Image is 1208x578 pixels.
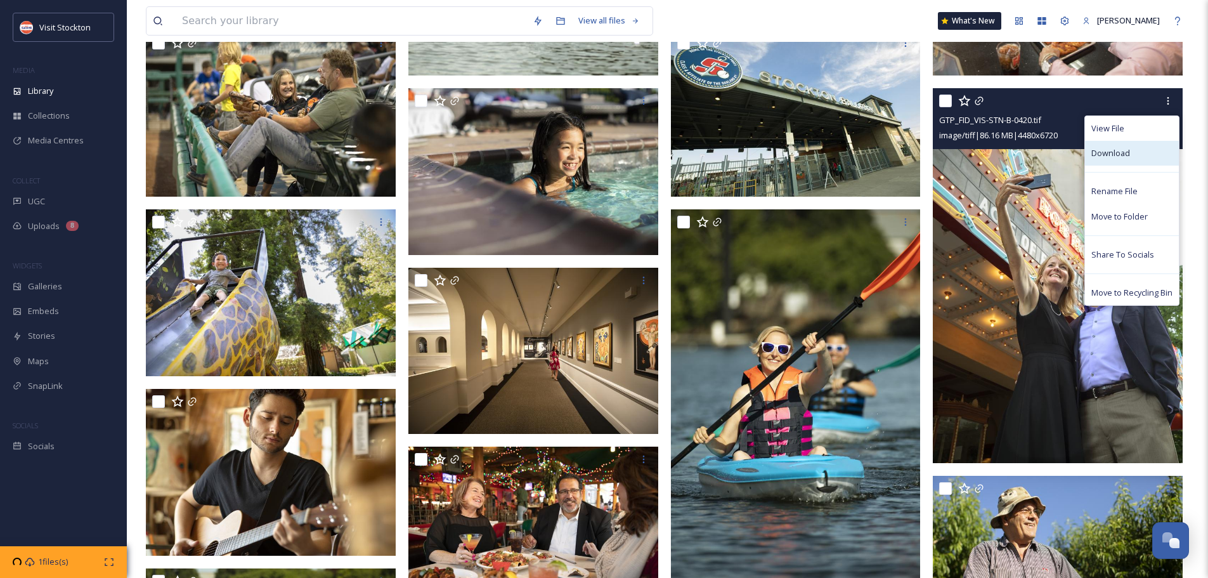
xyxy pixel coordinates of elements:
div: 8 [66,221,79,231]
span: GTP_FID_VIS-STN-B-0420.tif [939,114,1041,126]
img: GTP_FID_VIS-STN-B-8713.tif [146,389,396,556]
span: 1 files(s) [38,556,68,568]
button: Open Chat [1152,522,1189,559]
img: GTP_FID_VIS-STN-D-6513.tif [146,209,396,376]
span: image/tiff | 86.16 MB | 4480 x 6720 [939,129,1058,141]
img: GTP_FID_VIS-STN-A-6944.tif [408,88,658,255]
span: Galleries [28,280,62,292]
span: Rename File [1091,185,1138,197]
span: UGC [28,195,45,207]
span: View File [1091,122,1124,135]
img: GTP_FID_VIS-STN-C-3926.tif [408,268,658,435]
img: unnamed.jpeg [20,21,33,34]
img: GTP_FID_VIS-STN-A-7312.tif [671,30,921,197]
span: Move to Recycling Bin [1091,287,1172,299]
span: Uploads [28,220,60,232]
span: Share To Socials [1091,249,1154,261]
span: Collections [28,110,70,122]
a: What's New [938,12,1001,30]
span: Stories [28,330,55,342]
span: Socials [28,440,55,452]
span: Move to Folder [1091,211,1148,223]
span: Download [1091,147,1130,159]
span: [PERSON_NAME] [1097,15,1160,26]
img: GTP_FID_VIS-STN-B-0420.tif [933,88,1183,463]
span: WIDGETS [13,261,42,270]
span: Maps [28,355,49,367]
span: Visit Stockton [39,22,91,33]
span: Media Centres [28,135,84,147]
span: MEDIA [13,65,35,75]
input: Search your library [176,7,526,35]
span: Embeds [28,305,59,317]
span: COLLECT [13,176,40,185]
a: View all files [572,8,646,33]
span: Library [28,85,53,97]
a: [PERSON_NAME] [1076,8,1166,33]
span: SnapLink [28,380,63,392]
img: GTP_FID_VIS-STN-A-7624.tif [146,30,396,197]
span: SOCIALS [13,421,38,430]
